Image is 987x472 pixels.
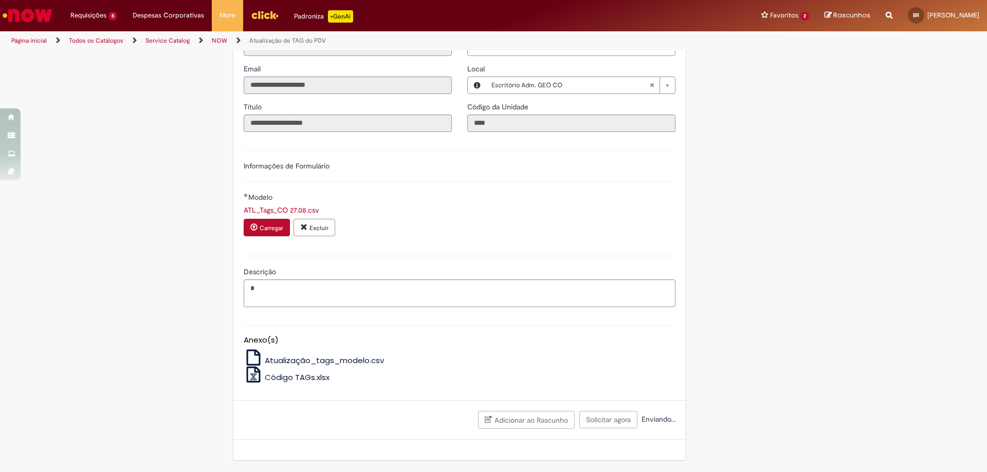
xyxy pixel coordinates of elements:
p: +GenAi [328,10,353,23]
input: Email [244,77,452,94]
h5: Anexo(s) [244,336,675,345]
a: Download de ATL_Tags_CO 27.08.csv [244,205,319,215]
span: Escritório Adm. GEO CO [491,77,649,93]
ul: Trilhas de página [8,31,650,50]
span: Requisições [70,10,106,21]
button: Local, Visualizar este registro Escritório Adm. GEO CO [468,77,486,93]
span: Rascunhos [833,10,870,20]
a: Atualização_tags_modelo.csv [244,355,385,366]
a: NOW [212,36,227,45]
span: Local [467,64,487,73]
img: ServiceNow [1,5,54,26]
a: Todos os Catálogos [69,36,123,45]
label: Informações de Formulário [244,161,330,171]
a: Atualização de TAG do PDV [249,36,326,45]
textarea: Descrição [244,279,675,307]
input: Título [244,115,452,132]
span: BR [913,12,919,18]
span: Enviando... [639,414,675,424]
a: Service Catalog [145,36,190,45]
label: Somente leitura - Email [244,64,263,74]
span: Modelo [248,193,275,202]
input: Código da Unidade [467,115,675,132]
abbr: Limpar campo Local [644,77,660,93]
button: Excluir anexo ATL_Tags_CO 27.08.csv [294,219,335,236]
span: Despesas Corporativas [133,10,204,21]
span: Somente leitura - Email [244,64,263,73]
a: Página inicial [11,36,47,45]
button: Carregar anexo de Modelo Required [244,219,290,236]
span: Obrigatório Preenchido [244,193,248,197]
a: Código TAGs.xlsx [244,372,330,383]
span: Atualização_tags_modelo.csv [265,355,384,366]
span: Código TAGs.xlsx [265,372,330,383]
label: Somente leitura - Título [244,102,264,112]
a: Escritório Adm. GEO COLimpar campo Local [486,77,675,93]
div: Padroniza [294,10,353,23]
span: [PERSON_NAME] [927,11,979,20]
label: Somente leitura - Código da Unidade [467,102,531,112]
small: Excluir [309,224,328,232]
a: Rascunhos [825,11,870,21]
span: Favoritos [770,10,798,21]
span: Descrição [244,267,278,276]
span: 5 [108,12,117,21]
small: Carregar [260,224,283,232]
span: More [220,10,235,21]
img: click_logo_yellow_360x200.png [251,7,279,23]
span: 2 [800,12,809,21]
